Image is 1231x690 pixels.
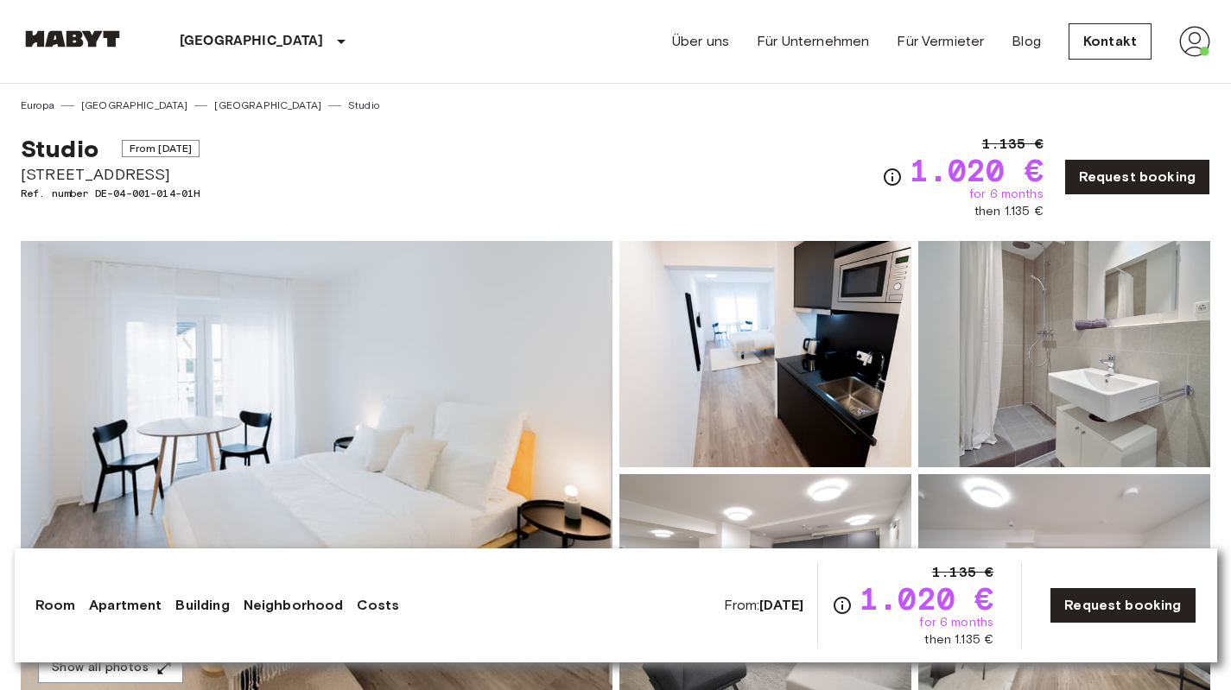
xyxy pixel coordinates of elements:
[348,98,379,113] a: Studio
[357,595,399,616] a: Costs
[21,98,54,113] a: Europa
[757,31,869,52] a: Für Unternehmen
[1012,31,1041,52] a: Blog
[969,186,1044,203] span: for 6 months
[1050,587,1196,624] a: Request booking
[21,186,200,201] span: Ref. number DE-04-001-014-01H
[897,31,984,52] a: Für Vermieter
[672,31,729,52] a: Über uns
[21,134,98,163] span: Studio
[21,30,124,47] img: Habyt
[1179,26,1210,57] img: avatar
[180,31,324,52] p: [GEOGRAPHIC_DATA]
[974,203,1044,220] span: then 1.135 €
[982,134,1044,155] span: 1.135 €
[724,596,804,615] span: From:
[860,583,993,614] span: 1.020 €
[38,652,183,684] button: Show all photos
[759,597,803,613] b: [DATE]
[910,155,1044,186] span: 1.020 €
[918,241,1210,467] img: Picture of unit DE-04-001-014-01H
[175,595,229,616] a: Building
[932,562,993,583] span: 1.135 €
[924,631,993,649] span: then 1.135 €
[882,167,903,187] svg: Check cost overview for full price breakdown. Please note that discounts apply to new joiners onl...
[122,140,200,157] span: From [DATE]
[244,595,344,616] a: Neighborhood
[214,98,321,113] a: [GEOGRAPHIC_DATA]
[619,241,911,467] img: Picture of unit DE-04-001-014-01H
[832,595,853,616] svg: Check cost overview for full price breakdown. Please note that discounts apply to new joiners onl...
[21,163,200,186] span: [STREET_ADDRESS]
[919,614,993,631] span: for 6 months
[81,98,188,113] a: [GEOGRAPHIC_DATA]
[1069,23,1152,60] a: Kontakt
[35,595,76,616] a: Room
[89,595,162,616] a: Apartment
[1064,159,1210,195] a: Request booking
